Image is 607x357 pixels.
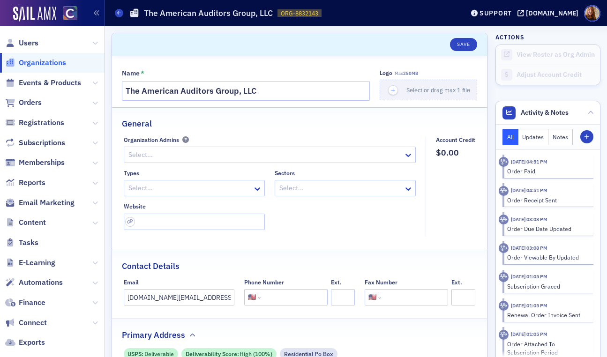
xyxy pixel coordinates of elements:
[395,70,418,76] span: Max
[19,157,65,168] span: Memberships
[502,129,518,145] button: All
[511,302,547,309] time: 1/7/2025 01:05 PM
[5,118,64,128] a: Registrations
[5,78,81,88] a: Events & Products
[499,157,509,167] div: Activity
[495,33,525,41] h4: Actions
[124,136,179,143] div: Organization Admins
[451,279,462,286] div: Ext.
[511,245,547,251] time: 1/7/2025 03:08 PM
[511,273,547,280] time: 1/7/2025 01:05 PM
[19,297,45,308] span: Finance
[122,260,180,272] h2: Contact Details
[331,279,342,286] div: Ext.
[5,258,55,268] a: E-Learning
[5,138,65,148] a: Subscriptions
[144,7,273,19] h1: The American Auditors Group, LLC
[5,337,45,348] a: Exports
[141,70,144,76] abbr: This field is required
[5,238,38,248] a: Tasks
[517,71,595,79] div: Adjust Account Credit
[368,292,376,302] div: 🇺🇸
[507,196,587,204] div: Order Receipt Sent
[436,147,475,159] span: $0.00
[5,97,42,108] a: Orders
[5,217,46,228] a: Content
[5,277,63,288] a: Automations
[56,6,77,22] a: View Homepage
[517,10,582,16] button: [DOMAIN_NAME]
[19,238,38,248] span: Tasks
[122,329,185,341] h2: Primary Address
[19,118,64,128] span: Registrations
[19,178,45,188] span: Reports
[507,224,587,233] div: Order Due Date Updated
[19,258,55,268] span: E-Learning
[19,58,66,68] span: Organizations
[507,282,587,290] div: Subscription Graced
[406,86,470,94] span: Select or drag max 1 file
[5,318,47,328] a: Connect
[499,243,509,253] div: Activity
[244,279,284,286] div: Phone Number
[507,311,587,319] div: Renewal Order Invoice Sent
[19,38,38,48] span: Users
[548,129,573,145] button: Notes
[511,331,547,337] time: 1/7/2025 01:05 PM
[499,330,509,340] div: Activity
[518,129,549,145] button: Updates
[19,97,42,108] span: Orders
[19,337,45,348] span: Exports
[499,186,509,196] div: Activity
[380,69,392,76] div: Logo
[526,9,578,17] div: [DOMAIN_NAME]
[5,178,45,188] a: Reports
[380,80,477,100] button: Select or drag max 1 file
[507,253,587,261] div: Order Viewable By Updated
[19,277,63,288] span: Automations
[5,157,65,168] a: Memberships
[19,138,65,148] span: Subscriptions
[281,9,318,17] span: ORG-8832143
[5,198,75,208] a: Email Marketing
[507,167,587,175] div: Order Paid
[5,38,38,48] a: Users
[124,203,146,210] div: Website
[584,5,600,22] span: Profile
[507,340,587,357] div: Order Attached To Subscription Period
[511,216,547,223] time: 1/7/2025 03:08 PM
[19,198,75,208] span: Email Marketing
[5,297,45,308] a: Finance
[450,38,477,51] button: Save
[436,136,475,143] div: Account Credit
[63,6,77,21] img: SailAMX
[19,78,81,88] span: Events & Products
[365,279,397,286] div: Fax Number
[13,7,56,22] img: SailAMX
[480,9,512,17] div: Support
[124,279,139,286] div: Email
[499,215,509,224] div: Activity
[521,108,569,118] span: Activity & Notes
[496,65,600,85] a: Adjust Account Credit
[19,217,46,228] span: Content
[248,292,256,302] div: 🇺🇸
[124,170,139,177] div: Types
[19,318,47,328] span: Connect
[403,70,418,76] span: 250MB
[122,118,152,130] h2: General
[499,301,509,311] div: Activity
[5,58,66,68] a: Organizations
[511,158,547,165] time: 1/22/2025 04:51 PM
[275,170,295,177] div: Sectors
[511,187,547,193] time: 1/22/2025 04:51 PM
[122,69,140,78] div: Name
[499,272,509,282] div: Activity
